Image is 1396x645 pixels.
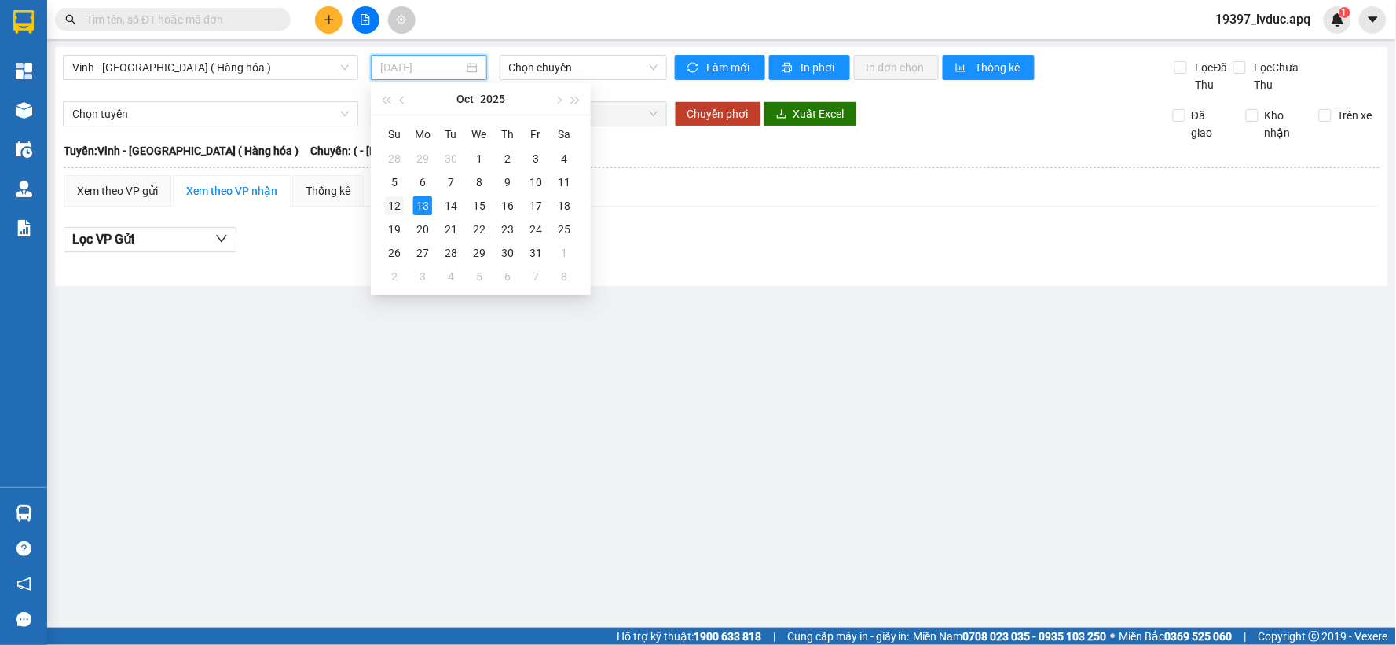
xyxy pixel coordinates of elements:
div: 10 [526,173,545,192]
div: Xem theo VP nhận [186,182,277,200]
td: 2025-10-04 [550,147,578,170]
div: 30 [442,149,460,168]
div: 22 [470,220,489,239]
div: 28 [385,149,404,168]
strong: 0369 525 060 [1165,630,1233,643]
th: We [465,122,493,147]
td: 2025-10-16 [493,194,522,218]
td: 2025-09-29 [409,147,437,170]
span: Vinh - Hà Nội ( Hàng hóa ) [72,56,349,79]
span: plus [324,14,335,25]
td: 2025-10-28 [437,241,465,265]
div: 4 [555,149,573,168]
b: Tuyến: Vinh - [GEOGRAPHIC_DATA] ( Hàng hóa ) [64,145,299,157]
th: Sa [550,122,578,147]
img: warehouse-icon [16,141,32,158]
strong: 0708 023 035 - 0935 103 250 [963,630,1107,643]
span: | [1244,628,1247,645]
button: caret-down [1359,6,1387,34]
div: 2 [385,267,404,286]
div: 6 [413,173,432,192]
span: Đã giao [1185,107,1234,141]
span: Lọc Đã Thu [1189,59,1233,93]
th: Fr [522,122,550,147]
img: dashboard-icon [16,63,32,79]
td: 2025-10-17 [522,194,550,218]
div: 3 [413,267,432,286]
span: down [215,233,228,245]
div: 8 [555,267,573,286]
span: Cung cấp máy in - giấy in: [787,628,910,645]
td: 2025-10-13 [409,194,437,218]
img: logo-vxr [13,10,34,34]
td: 2025-10-09 [493,170,522,194]
span: Chọn chuyến [509,56,658,79]
td: 2025-10-29 [465,241,493,265]
span: ⚪️ [1111,633,1116,640]
span: sync [687,62,701,75]
td: 2025-10-23 [493,218,522,241]
span: copyright [1309,631,1320,642]
th: Tu [437,122,465,147]
div: 7 [526,267,545,286]
span: message [16,612,31,627]
button: file-add [352,6,379,34]
td: 2025-10-07 [437,170,465,194]
td: 2025-10-20 [409,218,437,241]
div: 31 [526,244,545,262]
td: 2025-10-31 [522,241,550,265]
span: Kho nhận [1259,107,1307,141]
div: 17 [526,196,545,215]
span: Miền Bắc [1119,628,1233,645]
img: warehouse-icon [16,102,32,119]
td: 2025-10-19 [380,218,409,241]
button: 2025 [480,83,505,115]
button: In đơn chọn [854,55,940,80]
button: plus [315,6,343,34]
div: 23 [498,220,517,239]
td: 2025-11-05 [465,265,493,288]
div: 2 [498,149,517,168]
td: 2025-10-15 [465,194,493,218]
div: 12 [385,196,404,215]
td: 2025-10-11 [550,170,578,194]
td: 2025-10-01 [465,147,493,170]
td: 2025-10-14 [437,194,465,218]
span: | [773,628,775,645]
span: printer [782,62,795,75]
button: printerIn phơi [769,55,850,80]
span: In phơi [801,59,837,76]
span: Lọc Chưa Thu [1248,59,1321,93]
div: 7 [442,173,460,192]
td: 2025-10-21 [437,218,465,241]
span: bar-chart [955,62,969,75]
span: Lọc VP Gửi [72,229,134,249]
button: Chuyển phơi [675,101,761,126]
td: 2025-10-10 [522,170,550,194]
img: icon-new-feature [1331,13,1345,27]
div: 26 [385,244,404,262]
div: 29 [470,244,489,262]
div: 19 [385,220,404,239]
td: 2025-10-18 [550,194,578,218]
div: 14 [442,196,460,215]
div: 4 [442,267,460,286]
td: 2025-10-24 [522,218,550,241]
span: Làm mới [707,59,753,76]
button: Oct [456,83,474,115]
span: file-add [360,14,371,25]
span: question-circle [16,541,31,556]
td: 2025-11-02 [380,265,409,288]
div: 11 [555,173,573,192]
div: 5 [470,267,489,286]
th: Th [493,122,522,147]
div: 15 [470,196,489,215]
div: 27 [413,244,432,262]
td: 2025-10-26 [380,241,409,265]
strong: 1900 633 818 [694,630,761,643]
div: 24 [526,220,545,239]
th: Mo [409,122,437,147]
div: 29 [413,149,432,168]
img: solution-icon [16,220,32,236]
span: Miền Nam [914,628,1107,645]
